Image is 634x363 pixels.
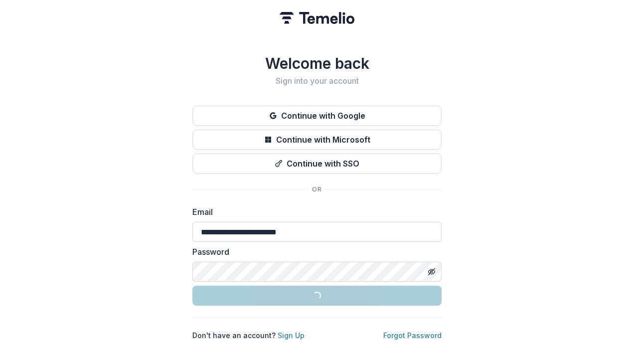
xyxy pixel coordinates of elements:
button: Continue with Google [192,106,442,126]
button: Continue with Microsoft [192,130,442,150]
p: Don't have an account? [192,330,305,341]
a: Sign Up [278,331,305,340]
button: Toggle password visibility [424,264,440,280]
button: Continue with SSO [192,154,442,174]
h1: Welcome back [192,54,442,72]
label: Password [192,246,436,258]
label: Email [192,206,436,218]
a: Forgot Password [383,331,442,340]
img: Temelio [280,12,354,24]
h2: Sign into your account [192,76,442,86]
